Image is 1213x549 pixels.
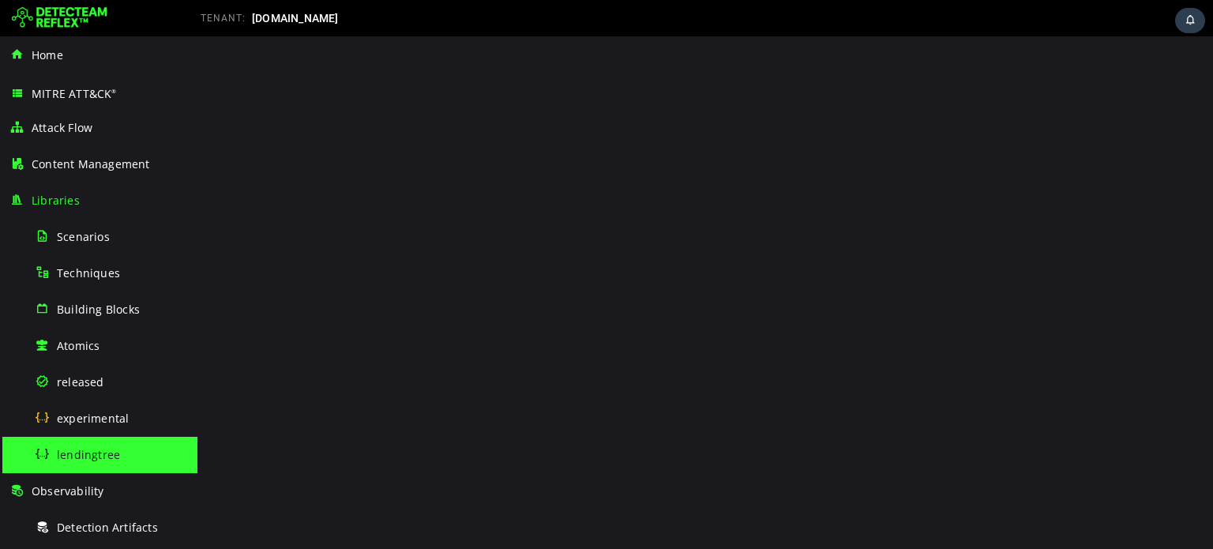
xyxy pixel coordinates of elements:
[57,229,110,244] span: Scenarios
[32,86,117,101] span: MITRE ATT&CK
[32,193,80,208] span: Libraries
[32,483,104,498] span: Observability
[111,88,116,95] sup: ®
[57,447,120,462] span: lendingtree
[57,520,158,535] span: Detection Artifacts
[57,302,140,317] span: Building Blocks
[252,12,339,24] span: [DOMAIN_NAME]
[57,265,120,280] span: Techniques
[32,156,150,171] span: Content Management
[1175,8,1205,33] div: Task Notifications
[57,374,104,389] span: released
[32,47,63,62] span: Home
[12,6,107,31] img: Detecteam logo
[57,338,100,353] span: Atomics
[201,13,246,24] span: TENANT:
[32,120,92,135] span: Attack Flow
[57,411,129,426] span: experimental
